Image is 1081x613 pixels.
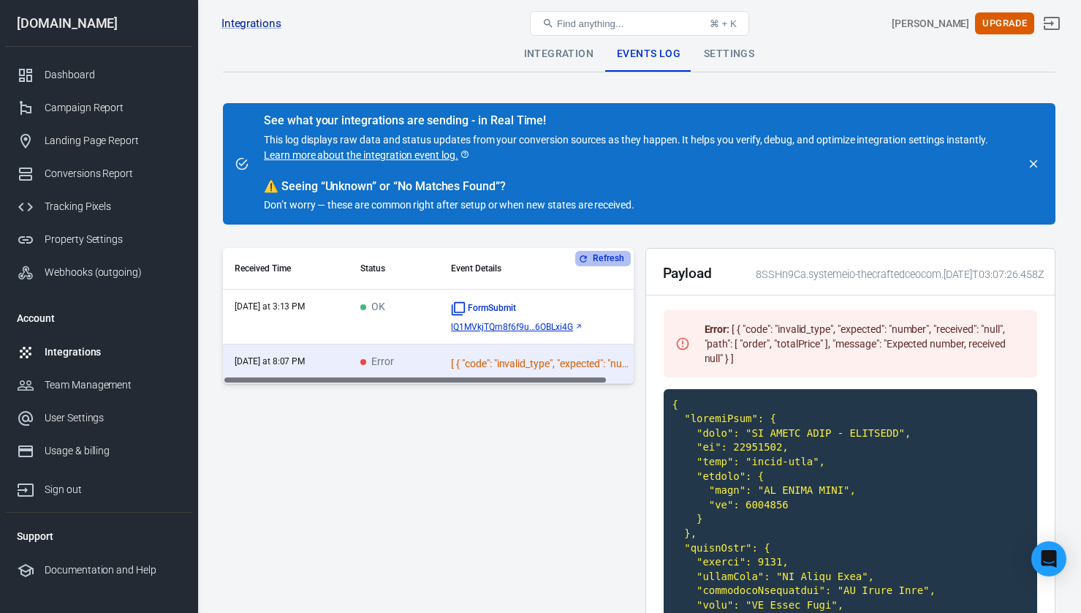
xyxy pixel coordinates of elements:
div: Property Settings [45,232,181,247]
a: lQ1MVkjTQm8f6f9u...6OBLxi4G [451,322,650,332]
div: Team Management [45,377,181,393]
span: lQ1MVkjTQm8f6f9unaBkAt6OBLxi4G [451,322,573,332]
button: Upgrade [975,12,1034,35]
a: Dashboard [5,59,192,91]
span: Error [360,356,394,369]
div: ⌘ + K [710,18,737,29]
strong: Error : [705,323,730,335]
span: Standard event name [451,301,516,316]
div: Landing Page Report [45,133,181,148]
div: scrollable content [223,248,634,384]
div: Conversions Report [45,166,181,181]
div: Open Intercom Messenger [1031,541,1066,576]
div: Settings [692,37,766,72]
a: Sign out [1034,6,1069,41]
div: Integrations [45,345,181,360]
a: Property Settings [5,223,192,256]
div: Webhooks (outgoing) [45,265,181,280]
a: Team Management [5,369,192,402]
div: Sign out [45,482,181,497]
a: Conversions Report [5,157,192,190]
div: Seeing “Unknown” or “No Matches Found”? [264,179,988,194]
span: OK [360,301,385,314]
div: Events Log [605,37,692,72]
button: close [1023,154,1044,174]
time: 2025-09-02T20:07:26-07:00 [235,356,305,366]
a: Integrations [221,16,281,31]
th: Event Details [439,248,661,290]
div: Campaign Report [45,100,181,116]
li: Account [5,301,192,336]
div: 8SSHn9Ca.systemeio-thecraftedceocom.[DATE]T03:07:26.458Z [751,267,1044,282]
button: Refresh [575,251,630,266]
span: Find anything... [557,18,623,29]
a: Webhooks (outgoing) [5,256,192,289]
h2: Payload [663,266,713,281]
div: User Settings [45,410,181,426]
div: Dashboard [45,67,181,83]
div: [DOMAIN_NAME] [5,17,192,30]
div: [ { "code": "invalid_type", "expected": "number", "received": "null", "path": [ "order", "totalPr... [451,356,634,372]
button: Find anything...⌘ + K [530,11,749,36]
a: Sign out [5,467,192,506]
a: Landing Page Report [5,124,192,157]
div: Documentation and Help [45,563,181,578]
li: Support [5,519,192,554]
a: Usage & billing [5,435,192,467]
a: Learn more about the integration event log. [264,148,470,163]
div: [ { "code": "invalid_type", "expected": "number", "received": "null", "path": [ "order", "totalPr... [699,316,1026,372]
a: Campaign Report [5,91,192,124]
span: warning [264,179,278,193]
div: Tracking Pixels [45,199,181,214]
p: Don’t worry — these are common right after setup or when new states are received. [264,198,988,213]
div: See what your integrations are sending - in Real Time! [264,113,988,128]
a: User Settings [5,402,192,435]
div: Account id: 8SSHn9Ca [892,16,969,31]
div: Usage & billing [45,443,181,459]
a: Integrations [5,336,192,369]
div: Integration [512,37,605,72]
th: Received Time [223,248,349,290]
a: Tracking Pixels [5,190,192,223]
p: This log displays raw data and status updates from your conversion sources as they happen. It hel... [264,132,988,163]
time: 2025-09-03T15:13:30-07:00 [235,301,305,312]
th: Status [349,248,439,290]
